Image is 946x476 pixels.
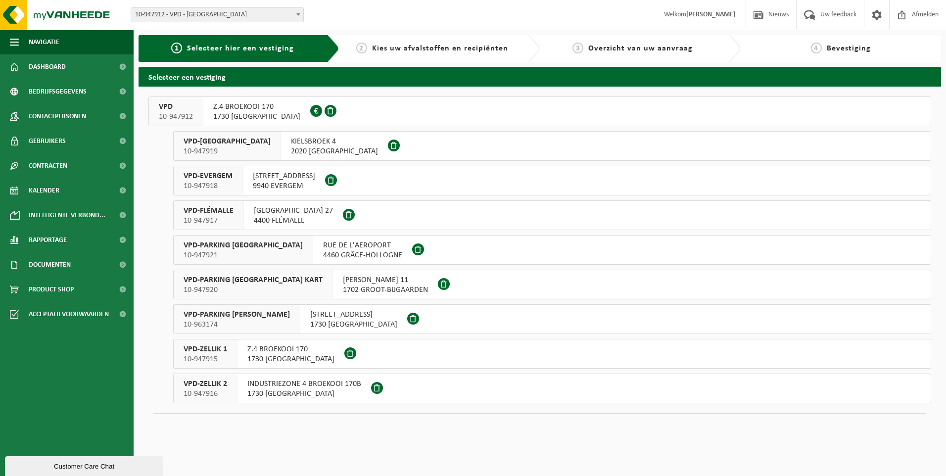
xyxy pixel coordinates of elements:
[148,96,931,126] button: VPD 10-947912 Z.4 BROEKOOI 1701730 [GEOGRAPHIC_DATA]
[686,11,736,18] strong: [PERSON_NAME]
[173,304,931,334] button: VPD-PARKING [PERSON_NAME] 10-963174 [STREET_ADDRESS]1730 [GEOGRAPHIC_DATA]
[29,30,59,54] span: Navigatie
[184,137,271,146] span: VPD-[GEOGRAPHIC_DATA]
[184,310,290,320] span: VPD-PARKING [PERSON_NAME]
[811,43,822,53] span: 4
[588,45,693,52] span: Overzicht van uw aanvraag
[184,250,303,260] span: 10-947921
[291,146,378,156] span: 2020 [GEOGRAPHIC_DATA]
[184,146,271,156] span: 10-947919
[254,216,333,226] span: 4400 FLÉMALLE
[139,67,941,86] h2: Selecteer een vestiging
[323,240,402,250] span: RUE DE L'AEROPORT
[29,302,109,327] span: Acceptatievoorwaarden
[29,104,86,129] span: Contactpersonen
[173,339,931,369] button: VPD-ZELLIK 1 10-947915 Z.4 BROEKOOI 1701730 [GEOGRAPHIC_DATA]
[173,374,931,403] button: VPD-ZELLIK 2 10-947916 INDUSTRIEZONE 4 BROEKOOI 170B1730 [GEOGRAPHIC_DATA]
[247,379,361,389] span: INDUSTRIEZONE 4 BROEKOOI 170B
[356,43,367,53] span: 2
[572,43,583,53] span: 3
[254,206,333,216] span: [GEOGRAPHIC_DATA] 27
[343,275,428,285] span: [PERSON_NAME] 11
[29,153,67,178] span: Contracten
[29,228,67,252] span: Rapportage
[173,166,931,195] button: VPD-EVERGEM 10-947918 [STREET_ADDRESS]9940 EVERGEM
[253,171,315,181] span: [STREET_ADDRESS]
[131,8,303,22] span: 10-947912 - VPD - ASSE
[247,354,334,364] span: 1730 [GEOGRAPHIC_DATA]
[184,181,233,191] span: 10-947918
[29,54,66,79] span: Dashboard
[310,320,397,330] span: 1730 [GEOGRAPHIC_DATA]
[213,102,300,112] span: Z.4 BROEKOOI 170
[184,275,323,285] span: VPD-PARKING [GEOGRAPHIC_DATA] KART
[173,131,931,161] button: VPD-[GEOGRAPHIC_DATA] 10-947919 KIELSBROEK 42020 [GEOGRAPHIC_DATA]
[827,45,871,52] span: Bevestiging
[159,102,193,112] span: VPD
[184,206,234,216] span: VPD-FLÉMALLE
[184,320,290,330] span: 10-963174
[310,310,397,320] span: [STREET_ADDRESS]
[29,203,105,228] span: Intelligente verbond...
[184,171,233,181] span: VPD-EVERGEM
[29,252,71,277] span: Documenten
[173,235,931,265] button: VPD-PARKING [GEOGRAPHIC_DATA] 10-947921 RUE DE L'AEROPORT4460 GRÂCE-HOLLOGNE
[247,389,361,399] span: 1730 [GEOGRAPHIC_DATA]
[184,285,323,295] span: 10-947920
[253,181,315,191] span: 9940 EVERGEM
[171,43,182,53] span: 1
[291,137,378,146] span: KIELSBROEK 4
[131,7,304,22] span: 10-947912 - VPD - ASSE
[173,200,931,230] button: VPD-FLÉMALLE 10-947917 [GEOGRAPHIC_DATA] 274400 FLÉMALLE
[173,270,931,299] button: VPD-PARKING [GEOGRAPHIC_DATA] KART 10-947920 [PERSON_NAME] 111702 GROOT-BIJGAARDEN
[184,354,227,364] span: 10-947915
[184,389,227,399] span: 10-947916
[184,379,227,389] span: VPD-ZELLIK 2
[372,45,508,52] span: Kies uw afvalstoffen en recipiënten
[184,344,227,354] span: VPD-ZELLIK 1
[247,344,334,354] span: Z.4 BROEKOOI 170
[187,45,294,52] span: Selecteer hier een vestiging
[323,250,402,260] span: 4460 GRÂCE-HOLLOGNE
[213,112,300,122] span: 1730 [GEOGRAPHIC_DATA]
[29,129,66,153] span: Gebruikers
[343,285,428,295] span: 1702 GROOT-BIJGAARDEN
[29,79,87,104] span: Bedrijfsgegevens
[159,112,193,122] span: 10-947912
[29,277,74,302] span: Product Shop
[184,240,303,250] span: VPD-PARKING [GEOGRAPHIC_DATA]
[184,216,234,226] span: 10-947917
[5,454,165,476] iframe: chat widget
[29,178,59,203] span: Kalender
